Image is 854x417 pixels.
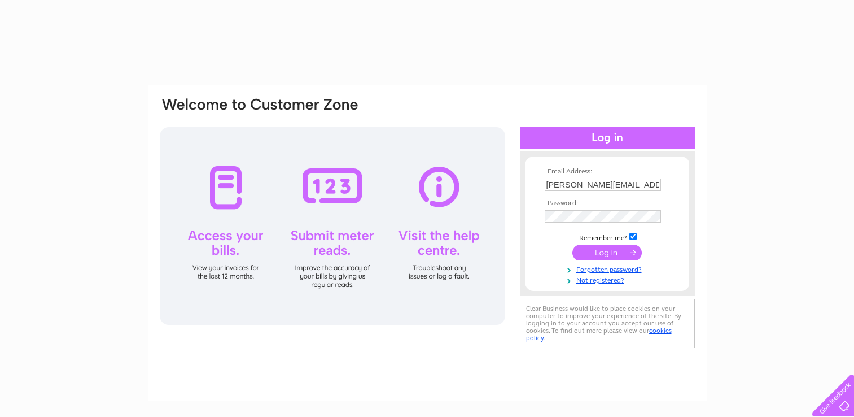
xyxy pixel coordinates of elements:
input: Submit [572,245,642,260]
th: Email Address: [542,168,673,176]
a: Not registered? [545,274,673,285]
a: cookies policy [526,327,672,342]
a: Forgotten password? [545,263,673,274]
td: Remember me? [542,231,673,242]
th: Password: [542,199,673,207]
div: Clear Business would like to place cookies on your computer to improve your experience of the sit... [520,299,695,348]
